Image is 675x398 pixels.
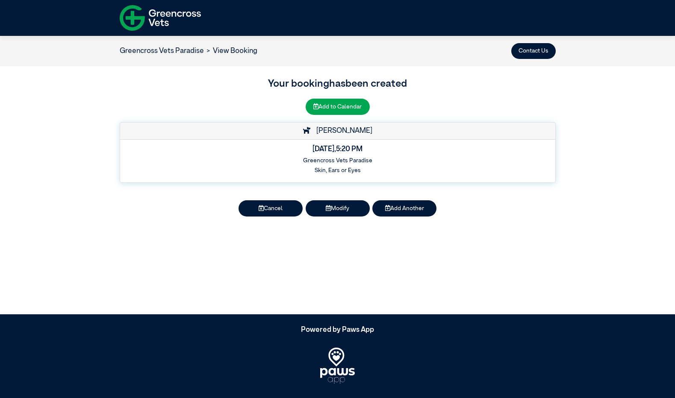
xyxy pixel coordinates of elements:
[126,167,549,174] h6: Skin, Ears or Eyes
[120,2,201,34] img: f-logo
[372,200,436,216] button: Add Another
[120,76,556,92] h3: Your booking has been created
[120,47,204,55] a: Greencross Vets Paradise
[120,326,556,334] h5: Powered by Paws App
[204,46,258,57] li: View Booking
[120,46,258,57] nav: breadcrumb
[312,127,372,135] span: [PERSON_NAME]
[239,200,303,216] button: Cancel
[511,43,556,59] button: Contact Us
[126,145,549,154] h5: [DATE] , 5:20 PM
[306,99,370,114] button: Add to Calendar
[126,157,549,164] h6: Greencross Vets Paradise
[320,348,355,384] img: PawsApp
[306,200,370,216] button: Modify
